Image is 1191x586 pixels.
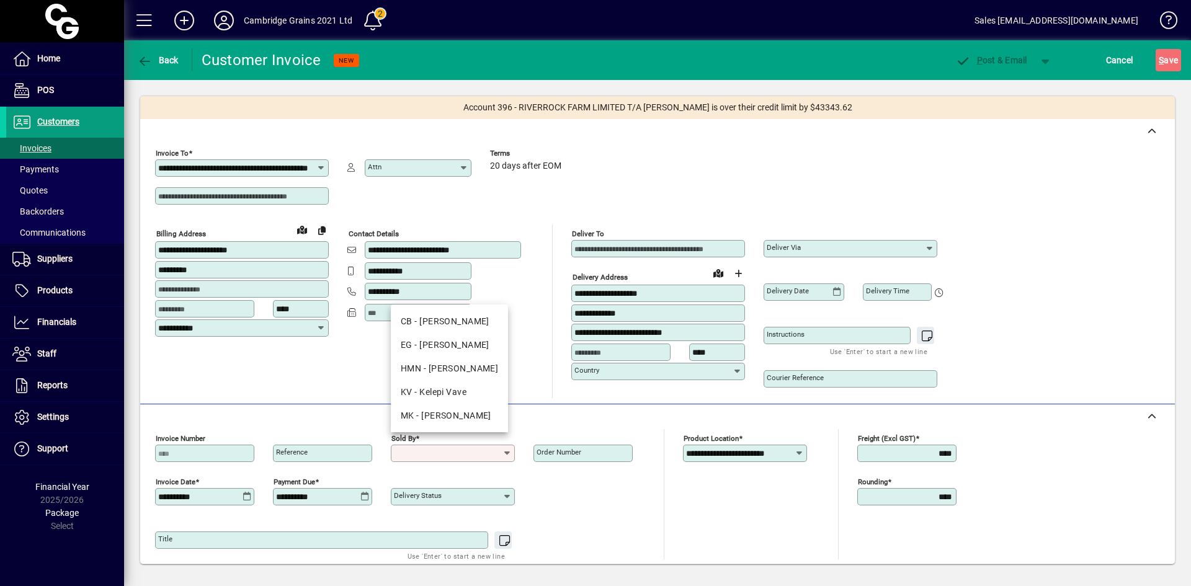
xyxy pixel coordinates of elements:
button: Back [134,49,182,71]
mat-label: Order number [537,448,581,456]
span: P [977,55,983,65]
span: Reports [37,380,68,390]
button: Add [164,9,204,32]
div: HMN - [PERSON_NAME] [401,362,498,375]
a: Settings [6,402,124,433]
mat-label: Sold by [391,434,416,443]
a: Quotes [6,180,124,201]
span: NEW [339,56,354,64]
span: Settings [37,412,69,422]
span: Quotes [12,185,48,195]
span: Terms [490,149,564,158]
span: Back [137,55,179,65]
a: Products [6,275,124,306]
div: EG - [PERSON_NAME] [401,339,498,352]
button: Choose address [728,264,748,283]
span: Communications [12,228,86,238]
mat-label: Product location [684,434,739,443]
mat-label: Deliver via [767,243,801,252]
mat-option: EG - Emma Gedge [391,333,508,357]
span: POS [37,85,54,95]
span: S [1159,55,1164,65]
mat-label: Freight (excl GST) [858,434,916,443]
span: Products [37,285,73,295]
span: ost & Email [955,55,1027,65]
button: Post & Email [949,49,1033,71]
mat-label: Instructions [767,330,805,339]
a: Reports [6,370,124,401]
a: Suppliers [6,244,124,275]
app-page-header-button: Back [124,49,192,71]
mat-label: Rounding [858,477,888,486]
span: Financials [37,317,76,327]
span: Staff [37,348,56,358]
span: Cancel [1106,50,1133,70]
mat-label: Deliver To [572,229,604,238]
mat-label: Country [574,366,599,375]
mat-label: Delivery time [866,286,909,295]
a: Communications [6,222,124,243]
mat-hint: Use 'Enter' to start a new line [408,549,505,563]
mat-option: HMN - Holly McNab [391,357,508,380]
a: Home [6,43,124,74]
mat-label: Invoice number [156,434,205,443]
a: Backorders [6,201,124,222]
button: Save [1156,49,1181,71]
mat-option: MK - Melanie Kestle [391,404,508,427]
mat-label: Invoice To [156,149,189,158]
mat-label: Invoice date [156,477,195,486]
mat-label: Title [158,535,172,543]
span: 20 days after EOM [490,161,561,171]
span: Financial Year [35,482,89,492]
div: Sales [EMAIL_ADDRESS][DOMAIN_NAME] [975,11,1138,30]
a: View on map [708,263,728,283]
mat-option: CB - Chanel Beatson [391,309,508,333]
span: Backorders [12,206,64,216]
span: Home [37,53,60,63]
span: Invoices [12,143,51,153]
a: Invoices [6,138,124,159]
span: Customers [37,117,79,127]
div: KV - Kelepi Vave [401,386,498,399]
a: Knowledge Base [1151,2,1175,43]
mat-label: Courier Reference [767,373,824,382]
div: Cambridge Grains 2021 Ltd [244,11,352,30]
a: Staff [6,339,124,370]
span: Suppliers [37,254,73,264]
span: ave [1159,50,1178,70]
mat-label: Attn [368,162,381,171]
div: CB - [PERSON_NAME] [401,315,498,328]
mat-label: Delivery date [767,286,809,295]
button: Cancel [1103,49,1136,71]
span: Payments [12,164,59,174]
span: Support [37,443,68,453]
div: MK - [PERSON_NAME] [401,409,498,422]
a: Payments [6,159,124,180]
a: Support [6,433,124,464]
a: Financials [6,307,124,338]
button: Copy to Delivery address [312,220,332,240]
a: POS [6,75,124,106]
button: Profile [204,9,244,32]
mat-hint: Use 'Enter' to start a new line [830,344,927,358]
span: Package [45,508,79,518]
mat-label: Delivery status [394,491,442,500]
div: Customer Invoice [202,50,321,70]
span: Account 396 - RIVERROCK FARM LIMITED T/A [PERSON_NAME] is over their credit limit by $43343.62 [463,101,852,114]
mat-label: Payment due [274,477,315,486]
a: View on map [292,220,312,239]
mat-option: KV - Kelepi Vave [391,380,508,404]
mat-label: Reference [276,448,308,456]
